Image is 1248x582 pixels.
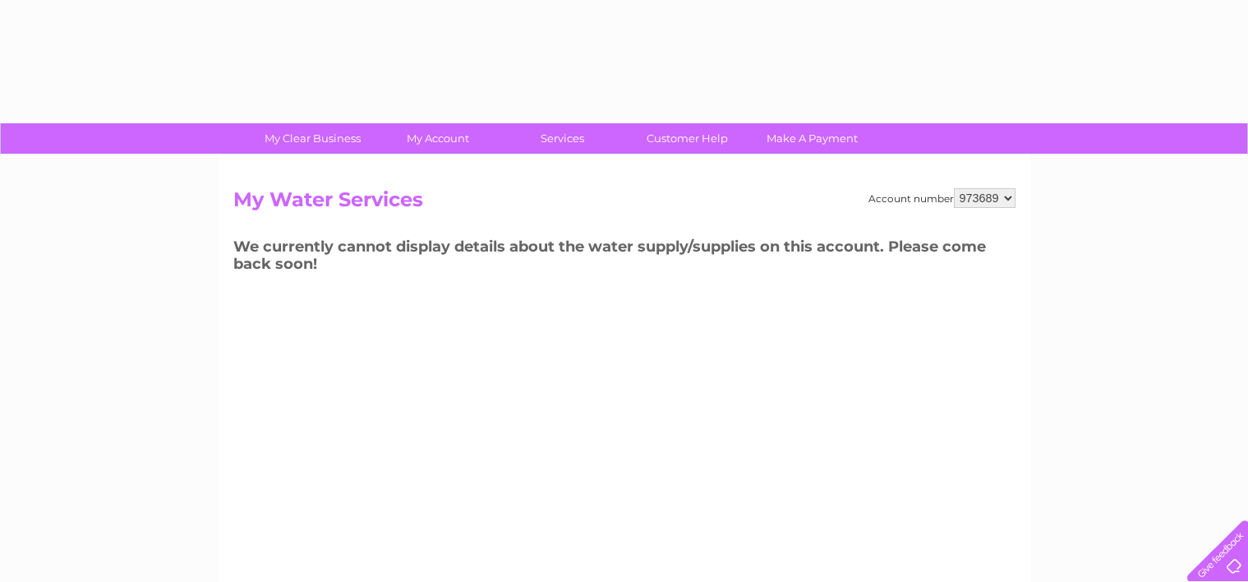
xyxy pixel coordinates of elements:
[233,188,1015,219] h2: My Water Services
[619,123,755,154] a: Customer Help
[370,123,505,154] a: My Account
[245,123,380,154] a: My Clear Business
[744,123,880,154] a: Make A Payment
[233,235,1015,280] h3: We currently cannot display details about the water supply/supplies on this account. Please come ...
[495,123,630,154] a: Services
[868,188,1015,208] div: Account number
